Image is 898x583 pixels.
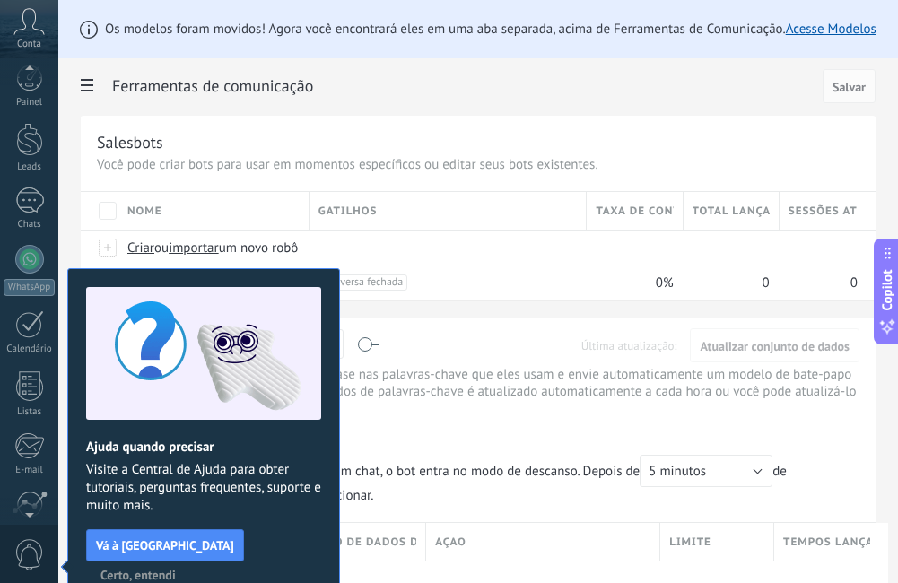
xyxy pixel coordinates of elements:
span: Açao [435,534,466,551]
span: Conjunto de dados de palavras-chave [282,534,417,551]
button: 5 minutos [640,455,772,487]
p: Você pode criar bots para usar em momentos específicos ou editar seus bots existentes. [97,156,859,173]
div: Salesbots [97,132,163,152]
div: Deixar mensagem sem resposta [97,421,859,455]
span: 0 [850,274,858,291]
span: Limite [669,534,711,551]
span: de inatividade do usuário, o bot voltará a funcionar. [97,455,859,504]
span: um novo robô [219,239,299,257]
div: Chats [4,219,56,231]
div: E-mail [4,465,56,476]
div: Painel [4,97,56,109]
div: 0 [684,265,771,300]
div: Calendário [4,344,56,355]
span: Tempos lançados [783,534,870,551]
h2: Ferramentas de comunicação [112,68,816,104]
span: Vá à [GEOGRAPHIC_DATA] [96,539,234,552]
span: 5 minutos [649,463,706,480]
span: Nome [127,203,162,220]
span: Os modelos foram movidos! Agora você encontrará eles em uma aba separada, acima de Ferramentas de... [105,21,876,38]
div: Listas [4,406,56,418]
div: WhatsApp [4,279,55,296]
span: Criar [127,239,154,257]
span: 0% [656,274,674,291]
span: Quando um usuário do Kommo entra em um chat, o bot entra no modo de descanso. Depois de [97,455,772,487]
span: Sessões ativas [789,203,858,220]
h2: Ajuda quando precisar [86,439,321,456]
div: Leads [4,161,56,173]
span: Total lançado [693,203,770,220]
div: 0% [587,265,674,300]
span: Conversa fechada [318,274,407,291]
p: Detecte as intenções de um cliente com base nas palavras-chave que eles usam e envie automaticame... [97,366,859,417]
button: Vá à [GEOGRAPHIC_DATA] [86,529,244,561]
span: Visite a Central de Ajuda para obter tutoriais, perguntas frequentes, suporte e muito mais. [86,461,321,515]
a: Acesse Modelos [786,21,876,38]
span: ou [154,239,169,257]
span: importar [169,239,219,257]
span: Copilot [878,270,896,311]
span: 0 [763,274,770,291]
span: Salvar [833,81,866,93]
span: Conta [17,39,41,50]
button: Salvar [823,69,876,103]
span: Certo, entendi [100,569,176,581]
span: Taxa de conversão [596,203,673,220]
div: 0 [780,265,858,300]
span: Gatilhos [318,203,378,220]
